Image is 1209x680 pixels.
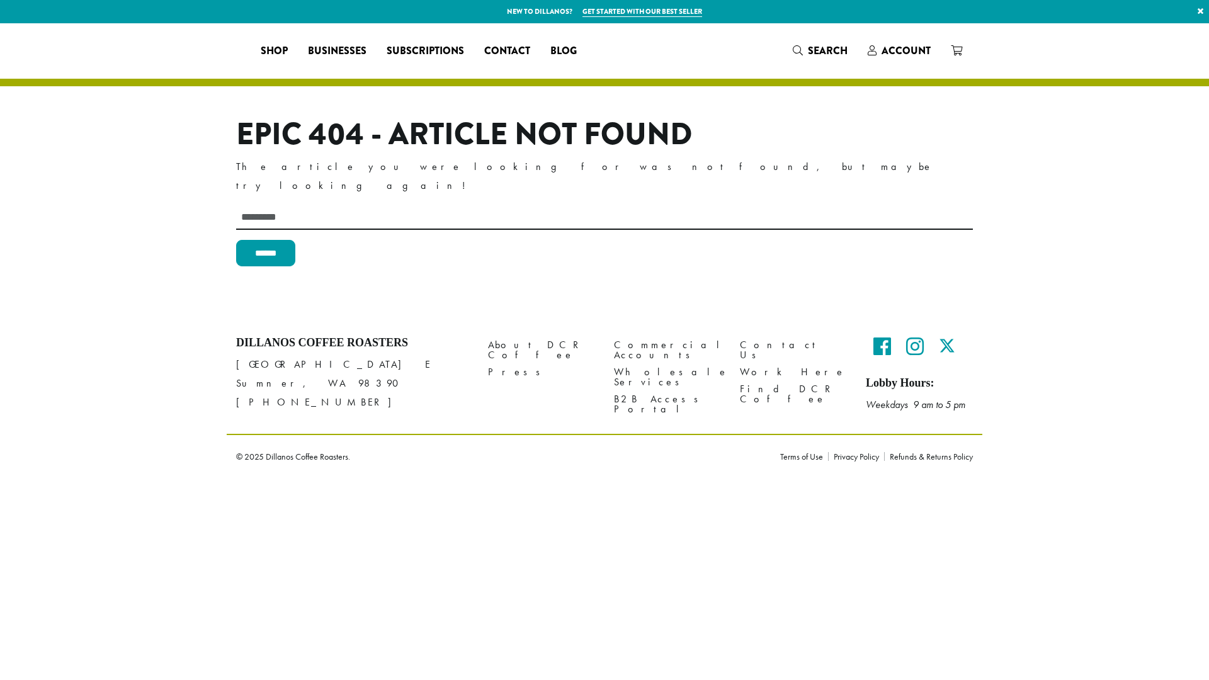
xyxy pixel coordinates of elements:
[488,336,595,363] a: About DCR Coffee
[308,43,366,59] span: Businesses
[614,336,721,363] a: Commercial Accounts
[236,157,973,195] p: The article you were looking for was not found, but maybe try looking again!
[740,336,847,363] a: Contact Us
[808,43,848,58] span: Search
[740,364,847,381] a: Work Here
[866,377,973,390] h5: Lobby Hours:
[614,364,721,391] a: Wholesale Services
[251,41,298,61] a: Shop
[614,391,721,418] a: B2B Access Portal
[740,381,847,408] a: Find DCR Coffee
[236,452,761,461] p: © 2025 Dillanos Coffee Roasters.
[236,336,469,350] h4: Dillanos Coffee Roasters
[884,452,973,461] a: Refunds & Returns Policy
[236,116,973,153] h1: Epic 404 - Article Not Found
[484,43,530,59] span: Contact
[882,43,931,58] span: Account
[582,6,702,17] a: Get started with our best seller
[236,355,469,412] p: [GEOGRAPHIC_DATA] E Sumner, WA 98390 [PHONE_NUMBER]
[261,43,288,59] span: Shop
[866,398,965,411] em: Weekdays 9 am to 5 pm
[550,43,577,59] span: Blog
[488,364,595,381] a: Press
[783,40,858,61] a: Search
[387,43,464,59] span: Subscriptions
[828,452,884,461] a: Privacy Policy
[780,452,828,461] a: Terms of Use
